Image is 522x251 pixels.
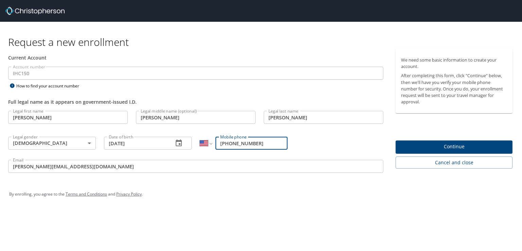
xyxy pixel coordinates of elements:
button: Cancel and close [396,156,512,169]
span: Cancel and close [401,158,507,167]
input: Enter phone number [215,137,288,150]
div: Current Account [8,54,383,61]
div: By enrolling, you agree to the and . [9,186,513,203]
div: How to find your account number [8,82,93,90]
span: Continue [401,143,507,151]
input: MM/DD/YYYY [104,137,168,150]
div: [DEMOGRAPHIC_DATA] [8,137,96,150]
a: Privacy Policy [116,191,142,197]
button: Continue [396,140,512,154]
p: After completing this form, click "Continue" below, then we'll have you verify your mobile phone ... [401,72,507,105]
h1: Request a new enrollment [8,35,518,49]
img: cbt logo [5,7,65,15]
a: Terms and Conditions [66,191,107,197]
div: Full legal name as it appears on government-issued I.D. [8,98,383,105]
p: We need some basic information to create your account. [401,57,507,70]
